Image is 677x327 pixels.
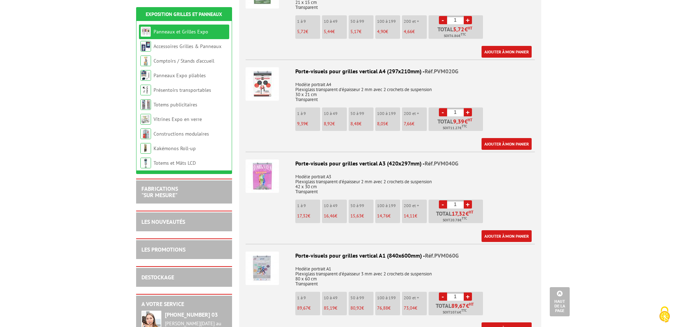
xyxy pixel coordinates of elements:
[451,303,466,308] span: 89,67
[141,301,227,307] h2: A votre service
[154,28,208,35] a: Panneaux et Grilles Expo
[324,213,347,218] p: €
[246,252,535,260] div: Porte-visuels pour grilles vertical A1 (840x600mm) -
[324,295,347,300] p: 10 à 49
[140,41,151,52] img: Accessoires Grilles & Panneaux
[404,121,412,127] span: 7,66
[140,26,151,37] img: Panneaux et Grilles Expo
[297,305,308,311] span: 89,67
[350,213,374,218] p: €
[350,305,361,311] span: 80,92
[154,43,221,49] a: Accessoires Grilles & Panneaux
[246,159,279,193] img: Porte-visuels pour grilles vertical A3 (420x297mm)
[377,19,400,24] p: 100 à 199
[450,125,460,131] span: 11.27
[450,310,459,315] span: 107.6
[430,118,483,131] p: Total
[324,28,332,35] span: 5,44
[246,77,535,102] p: Modèle portrait A4 Plexiglass transparent d'épaisseur 2 mm avec 2 crochets de suspension 30 x 21 ...
[377,29,400,34] p: €
[404,121,427,126] p: €
[246,252,279,285] img: Porte-visuels pour grilles vertical A1 (840x600mm)
[324,203,347,208] p: 10 à 49
[404,295,427,300] p: 200 et +
[425,68,458,75] span: Réf.PVM020G
[140,85,151,95] img: Présentoirs transportables
[324,121,347,126] p: €
[324,29,347,34] p: €
[154,145,196,152] a: Kakémonos Roll-up
[140,128,151,139] img: Constructions modulaires
[377,203,400,208] p: 100 à 199
[439,200,447,209] a: -
[404,19,427,24] p: 200 et +
[140,143,151,154] img: Kakémonos Roll-up
[377,306,400,311] p: €
[451,303,474,308] span: €
[443,125,467,131] span: Soit €
[469,302,474,307] sup: HT
[404,213,427,218] p: €
[377,295,400,300] p: 100 à 199
[154,101,197,108] a: Totems publicitaires
[297,111,320,116] p: 1 à 9
[350,213,361,219] span: 15,63
[404,306,427,311] p: €
[140,114,151,125] img: Vitrines Expo en verre
[350,121,359,127] span: 8,48
[652,303,677,327] button: Cookies (fenêtre modale)
[154,116,202,122] a: Vitrines Expo en verre
[452,211,466,216] span: 17,32
[141,218,185,225] a: LES NOUVEAUTÉS
[350,28,359,35] span: 5,17
[377,121,386,127] span: 8,05
[350,203,374,208] p: 50 à 99
[140,56,151,66] img: Comptoirs / Stands d'accueil
[464,292,472,301] a: +
[404,29,427,34] p: €
[297,213,308,219] span: 17,32
[430,211,483,223] p: Total
[377,121,400,126] p: €
[154,160,196,166] a: Totems et Mâts LCD
[439,16,447,24] a: -
[140,158,151,168] img: Totems et Mâts LCD
[154,58,214,64] a: Comptoirs / Stands d'accueil
[468,26,472,31] sup: HT
[154,87,211,93] a: Présentoirs transportables
[453,118,464,124] span: 9,39
[377,28,386,35] span: 4,90
[453,26,472,32] span: €
[324,121,332,127] span: 8,92
[404,111,427,116] p: 200 et +
[425,160,458,167] span: Réf.PVM040G
[452,211,473,216] span: €
[461,308,467,312] sup: TTC
[430,303,483,315] p: Total
[439,292,447,301] a: -
[350,306,374,311] p: €
[297,213,320,218] p: €
[425,252,459,259] span: Réf.PVM060G
[461,32,466,36] sup: TTC
[350,111,374,116] p: 50 à 99
[453,118,472,124] span: €
[141,274,174,281] a: DESTOCKAGE
[297,121,320,126] p: €
[154,72,206,79] a: Panneaux Expo pliables
[443,310,467,315] span: Soit €
[140,99,151,110] img: Totems publicitaires
[141,185,178,199] a: FABRICATIONS"Sur Mesure"
[154,131,209,137] a: Constructions modulaires
[482,46,532,58] a: Ajouter à mon panier
[377,111,400,116] p: 100 à 199
[297,295,320,300] p: 1 à 9
[297,203,320,208] p: 1 à 9
[444,33,466,39] span: Soit €
[246,262,535,286] p: Modèle portrait A1 Plexiglass transparent d'épaisseur 3 mm avec 2 crochets de suspension 80 x 60 ...
[377,213,400,218] p: €
[246,67,279,101] img: Porte-visuels pour grilles vertical A4 (297x210mm)
[165,311,218,318] strong: [PHONE_NUMBER] 03
[324,306,347,311] p: €
[404,213,415,219] span: 14,11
